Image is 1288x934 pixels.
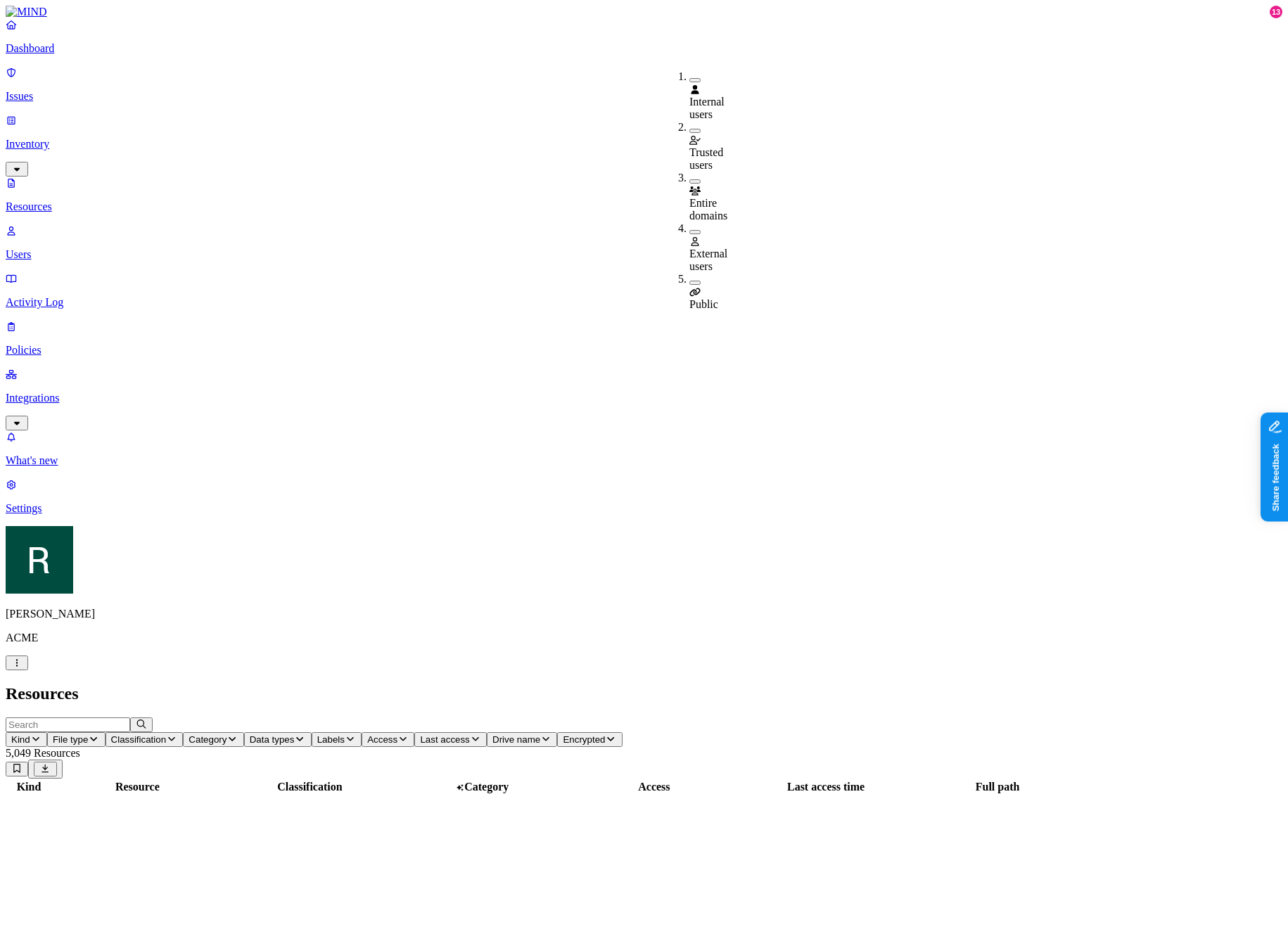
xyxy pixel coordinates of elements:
[189,734,227,745] span: Category
[420,734,469,745] span: Last access
[689,197,727,222] span: Entire domains
[6,6,1282,18] a: MIND
[6,90,1282,103] p: Issues
[11,734,30,745] span: Kind
[6,502,1282,515] p: Settings
[6,272,1282,309] a: Activity Log
[6,296,1282,309] p: Activity Log
[741,781,910,793] div: Last access time
[250,734,295,745] span: Data types
[689,96,725,120] span: Internal users
[6,18,1282,55] a: Dashboard
[1270,6,1282,18] div: 13
[6,632,1282,644] p: ACME
[6,717,130,732] input: Search
[53,734,88,745] span: File type
[6,608,1282,620] p: [PERSON_NAME]
[6,66,1282,103] a: Issues
[6,454,1282,467] p: What's new
[6,320,1282,357] a: Policies
[6,138,1282,151] p: Inventory
[6,42,1282,55] p: Dashboard
[689,298,718,310] span: Public
[8,781,50,793] div: Kind
[317,734,345,745] span: Labels
[570,781,739,793] div: Access
[6,6,47,18] img: MIND
[6,526,73,594] img: Ron Rabinovich
[53,781,222,793] div: Resource
[111,734,167,745] span: Classification
[6,177,1282,213] a: Resources
[6,344,1282,357] p: Policies
[367,734,397,745] span: Access
[6,430,1282,467] a: What's new
[6,224,1282,261] a: Users
[6,392,1282,404] p: Integrations
[6,248,1282,261] p: Users
[689,146,723,171] span: Trusted users
[6,114,1282,174] a: Inventory
[6,368,1282,428] a: Integrations
[913,781,1082,793] div: Full path
[225,781,395,793] div: Classification
[6,747,80,759] span: 5,049 Resources
[464,781,509,793] span: Category
[6,684,1282,703] h2: Resources
[6,200,1282,213] p: Resources
[492,734,540,745] span: Drive name
[6,478,1282,515] a: Settings
[563,734,605,745] span: Encrypted
[689,248,727,272] span: External users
